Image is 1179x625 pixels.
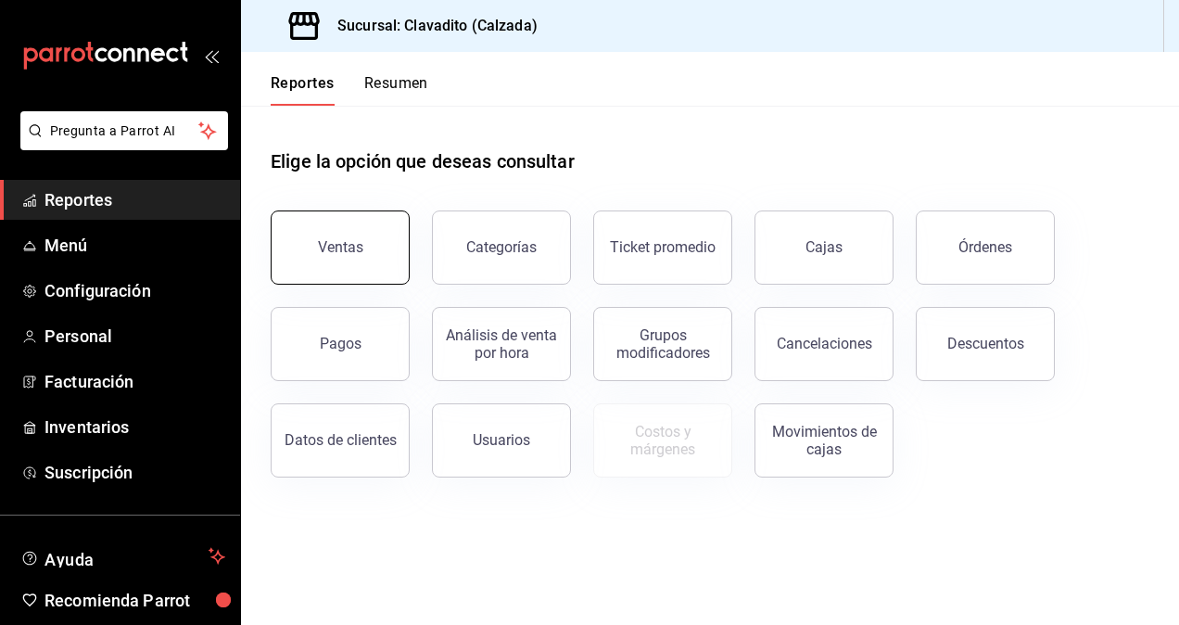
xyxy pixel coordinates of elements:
[271,403,410,478] button: Datos de clientes
[50,121,199,141] span: Pregunta a Parrot AI
[947,335,1024,352] div: Descuentos
[432,210,571,285] button: Categorías
[20,111,228,150] button: Pregunta a Parrot AI
[767,423,881,458] div: Movimientos de cajas
[44,187,225,212] span: Reportes
[444,326,559,362] div: Análisis de venta por hora
[13,134,228,154] a: Pregunta a Parrot AI
[805,238,843,256] div: Cajas
[44,369,225,394] span: Facturación
[271,74,335,106] button: Reportes
[754,307,894,381] button: Cancelaciones
[44,588,225,613] span: Recomienda Parrot
[285,431,397,449] div: Datos de clientes
[593,307,732,381] button: Grupos modificadores
[204,48,219,63] button: open_drawer_menu
[271,74,428,106] div: navigation tabs
[777,335,872,352] div: Cancelaciones
[364,74,428,106] button: Resumen
[473,431,530,449] div: Usuarios
[958,238,1012,256] div: Órdenes
[605,423,720,458] div: Costos y márgenes
[44,233,225,258] span: Menú
[318,238,363,256] div: Ventas
[271,147,575,175] h1: Elige la opción que deseas consultar
[593,210,732,285] button: Ticket promedio
[916,307,1055,381] button: Descuentos
[754,210,894,285] button: Cajas
[610,238,716,256] div: Ticket promedio
[271,307,410,381] button: Pagos
[44,545,201,568] span: Ayuda
[432,403,571,478] button: Usuarios
[44,460,225,485] span: Suscripción
[916,210,1055,285] button: Órdenes
[593,403,732,478] button: Contrata inventarios para ver este reporte
[432,307,571,381] button: Análisis de venta por hora
[44,324,225,349] span: Personal
[754,403,894,478] button: Movimientos de cajas
[323,15,538,37] h3: Sucursal: Clavadito (Calzada)
[44,278,225,303] span: Configuración
[320,335,361,352] div: Pagos
[271,210,410,285] button: Ventas
[605,326,720,362] div: Grupos modificadores
[44,415,225,440] span: Inventarios
[466,238,537,256] div: Categorías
